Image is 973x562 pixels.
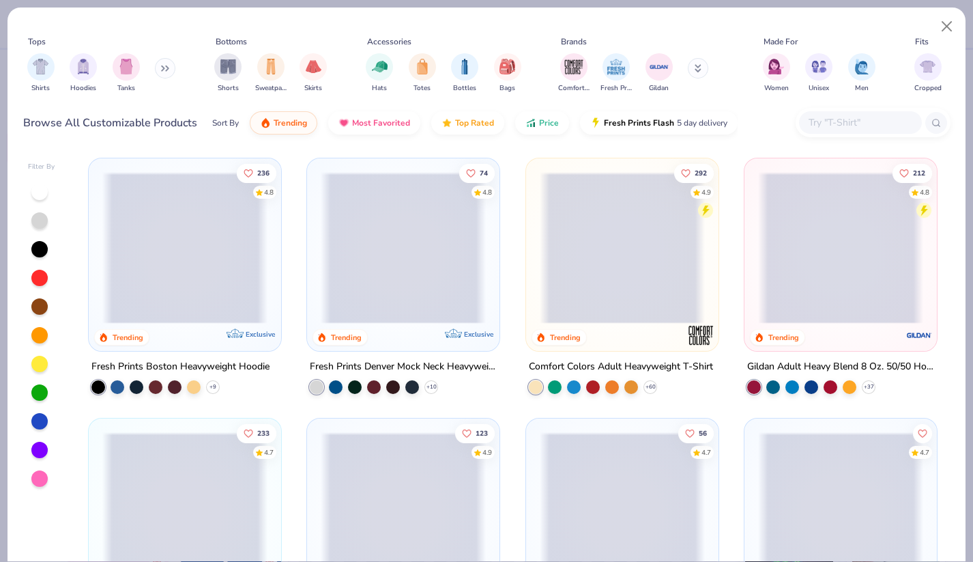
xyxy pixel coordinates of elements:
[264,187,274,197] div: 4.8
[214,53,242,94] button: filter button
[300,53,327,94] button: filter button
[119,59,134,74] img: Tanks Image
[920,59,935,74] img: Cropped Image
[27,53,55,94] button: filter button
[237,163,276,182] button: Like
[70,53,97,94] button: filter button
[457,59,472,74] img: Bottles Image
[459,163,495,182] button: Like
[590,117,601,128] img: flash.gif
[209,383,216,391] span: + 9
[805,53,832,94] button: filter button
[482,448,492,458] div: 4.9
[529,359,713,376] div: Comfort Colors Adult Heavyweight T-Shirt
[645,383,655,391] span: + 60
[913,169,925,176] span: 212
[558,83,590,94] span: Comfort Colors
[701,187,710,197] div: 4.9
[214,53,242,94] div: filter for Shorts
[113,53,140,94] div: filter for Tanks
[480,169,488,176] span: 74
[677,115,727,131] span: 5 day delivery
[409,53,436,94] div: filter for Totes
[338,117,349,128] img: most_fav.gif
[645,53,673,94] div: filter for Gildan
[805,53,832,94] div: filter for Unisex
[811,59,827,74] img: Unisex Image
[264,448,274,458] div: 4.7
[600,53,632,94] div: filter for Fresh Prints
[807,115,912,130] input: Try "T-Shirt"
[494,53,521,94] button: filter button
[70,83,96,94] span: Hoodies
[564,57,584,77] img: Comfort Colors Image
[768,59,784,74] img: Women Image
[914,83,942,94] span: Cropped
[913,424,932,443] button: Like
[117,83,135,94] span: Tanks
[580,111,738,135] button: Fresh Prints Flash5 day delivery
[465,330,494,339] span: Exclusive
[892,163,932,182] button: Like
[212,117,239,129] div: Sort By
[915,36,929,48] div: Fits
[257,430,270,437] span: 233
[934,14,960,40] button: Close
[747,359,934,376] div: Gildan Adult Heavy Blend 8 Oz. 50/50 Hooded Sweatshirt
[451,53,478,94] div: filter for Bottles
[250,111,317,135] button: Trending
[33,59,48,74] img: Shirts Image
[561,36,587,48] div: Brands
[905,322,933,349] img: Gildan logo
[558,53,590,94] div: filter for Comfort Colors
[673,163,713,182] button: Like
[372,59,388,74] img: Hats Image
[304,83,322,94] span: Skirts
[372,83,387,94] span: Hats
[499,83,515,94] span: Bags
[274,117,307,128] span: Trending
[863,383,873,391] span: + 37
[763,53,790,94] div: filter for Women
[409,53,436,94] button: filter button
[455,424,495,443] button: Like
[70,53,97,94] div: filter for Hoodies
[23,115,197,131] div: Browse All Customizable Products
[539,117,559,128] span: Price
[306,59,321,74] img: Skirts Image
[366,53,393,94] button: filter button
[701,448,710,458] div: 4.7
[476,430,488,437] span: 123
[649,57,669,77] img: Gildan Image
[482,187,492,197] div: 4.8
[515,111,569,135] button: Price
[255,83,287,94] span: Sweatpants
[260,117,271,128] img: trending.gif
[27,53,55,94] div: filter for Shirts
[218,83,239,94] span: Shorts
[687,322,714,349] img: Comfort Colors logo
[649,83,669,94] span: Gildan
[855,83,869,94] span: Men
[426,383,437,391] span: + 10
[763,53,790,94] button: filter button
[914,53,942,94] button: filter button
[645,53,673,94] button: filter button
[600,83,632,94] span: Fresh Prints
[220,59,236,74] img: Shorts Image
[431,111,504,135] button: Top Rated
[558,53,590,94] button: filter button
[415,59,430,74] img: Totes Image
[31,83,50,94] span: Shirts
[698,430,706,437] span: 56
[920,187,929,197] div: 4.8
[310,359,497,376] div: Fresh Prints Denver Mock Neck Heavyweight Sweatshirt
[28,162,55,172] div: Filter By
[328,111,420,135] button: Most Favorited
[441,117,452,128] img: TopRated.gif
[494,53,521,94] div: filter for Bags
[604,117,674,128] span: Fresh Prints Flash
[455,117,494,128] span: Top Rated
[848,53,875,94] button: filter button
[413,83,431,94] span: Totes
